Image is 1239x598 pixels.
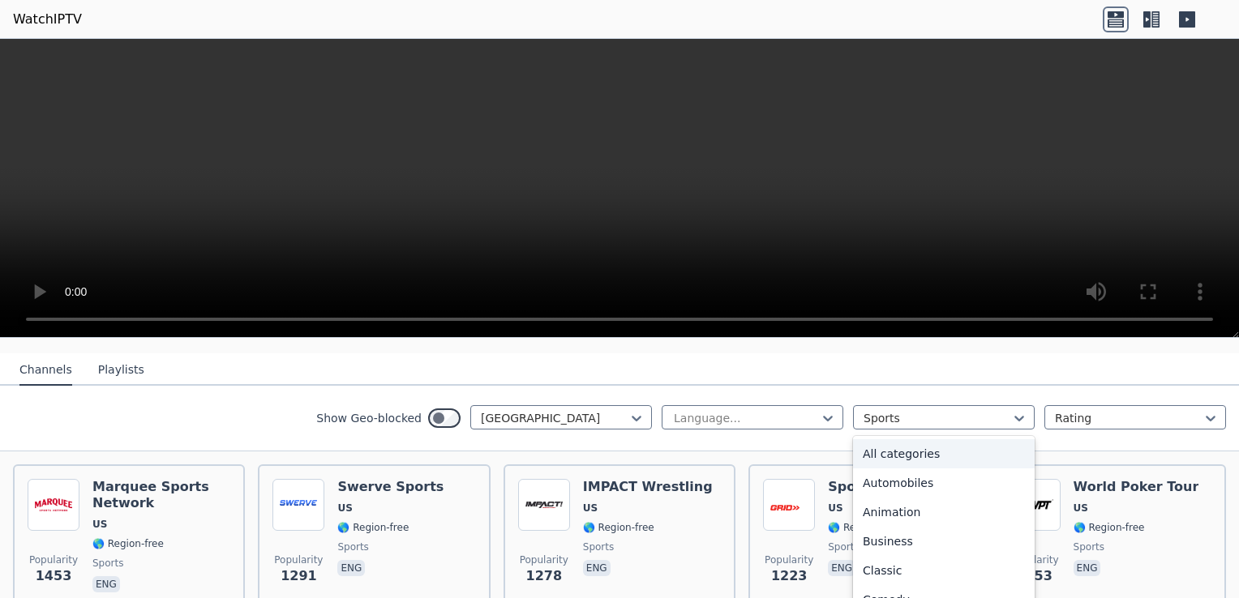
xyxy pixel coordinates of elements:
span: 🌎 Region-free [337,521,409,534]
img: SportsGrid [763,479,815,531]
span: US [828,502,842,515]
span: sports [337,540,368,553]
span: US [1074,502,1088,515]
span: Popularity [520,553,568,566]
div: Automobiles [853,468,1035,498]
span: 🌎 Region-free [583,521,654,534]
img: Swerve Sports [272,479,324,531]
p: eng [337,560,365,576]
h6: World Poker Tour [1074,479,1199,495]
h6: IMPACT Wrestling [583,479,713,495]
span: sports [583,540,614,553]
p: eng [828,560,855,576]
div: Classic [853,556,1035,585]
img: Marquee Sports Network [28,479,79,531]
span: 🌎 Region-free [92,537,164,550]
button: Channels [19,355,72,386]
button: Playlists [98,355,144,386]
img: IMPACT Wrestling [518,479,570,531]
span: 1291 [281,566,317,586]
p: eng [92,576,120,592]
span: 1453 [36,566,72,586]
label: Show Geo-blocked [316,410,422,426]
span: sports [1074,540,1104,553]
span: sports [92,557,123,570]
div: All categories [853,439,1035,468]
h6: Marquee Sports Network [92,479,230,511]
p: eng [583,560,611,576]
span: sports [828,540,859,553]
h6: Swerve Sports [337,479,444,495]
div: Business [853,527,1035,556]
span: 1223 [771,566,808,586]
span: Popularity [29,553,78,566]
span: US [337,502,352,515]
span: Popularity [765,553,813,566]
a: WatchIPTV [13,10,82,29]
div: Animation [853,498,1035,527]
span: US [92,518,107,531]
h6: SportsGrid [828,479,907,495]
span: 🌎 Region-free [828,521,899,534]
span: Popularity [274,553,323,566]
span: 🌎 Region-free [1074,521,1145,534]
span: 1278 [526,566,563,586]
span: US [583,502,598,515]
p: eng [1074,560,1101,576]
